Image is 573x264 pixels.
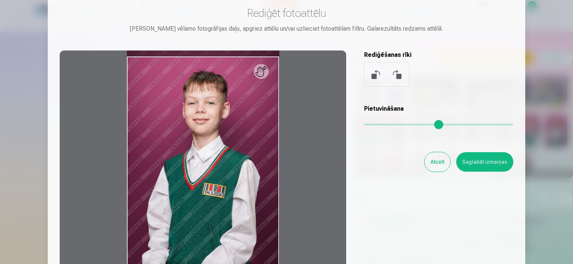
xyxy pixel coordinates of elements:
[364,50,513,59] h5: Rediģēšanas rīki
[60,6,513,20] h3: Rediģēt fotoattēlu
[364,104,513,113] h5: Pietuvināšana
[456,152,513,172] button: Saglabāt izmaiņas
[60,24,513,33] div: [PERSON_NAME] vēlamo fotogrāfijas daļu, apgriez attēlu un/vai uzlieciet fotoattēlam filtru. Galar...
[425,152,450,172] button: Atcelt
